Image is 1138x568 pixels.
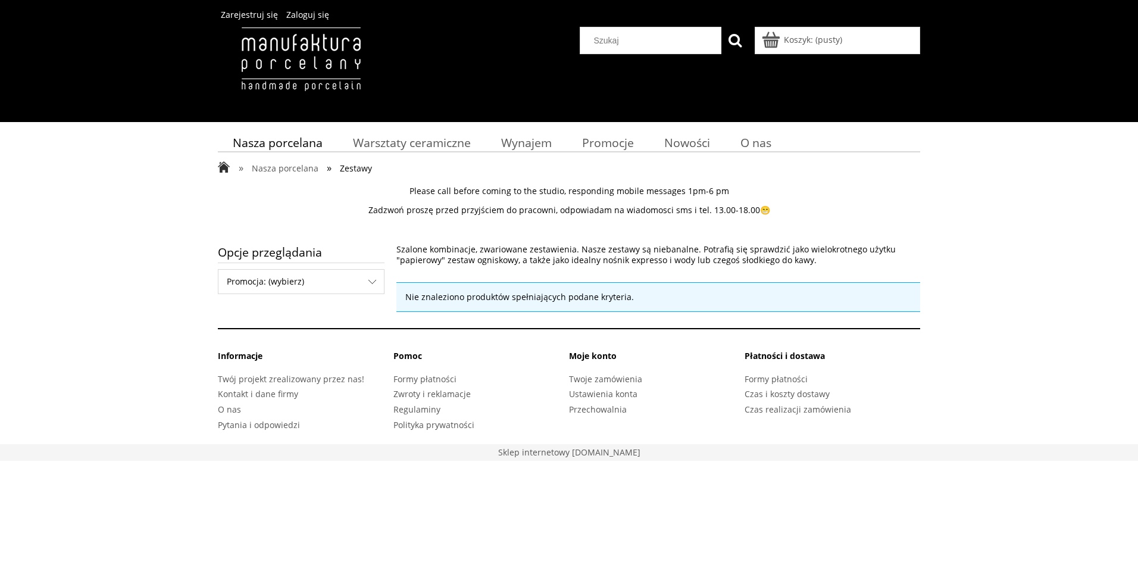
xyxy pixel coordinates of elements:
a: O nas [726,131,787,154]
a: Sklep stworzony na platformie Shoper. Przejdź do strony shoper.pl - otwiera się w nowej karcie [498,447,640,458]
a: Promocje [567,131,649,154]
a: Pytania i odpowiedzi [218,419,300,430]
input: Szukaj w sklepie [585,27,722,54]
a: Czas i koszty dostawy [745,388,830,400]
span: Nasza porcelana [252,163,318,174]
p: Please call before coming to the studio, responding mobile messages 1pm-6 pm [218,186,920,196]
a: Twoje zamówienia [569,373,642,385]
span: Warsztaty ceramiczne [353,135,471,151]
a: Nasza porcelana [218,131,338,154]
a: Kontakt i dane firmy [218,388,298,400]
a: Formy płatności [745,373,808,385]
span: Opcje przeglądania [218,242,384,263]
a: Twój projekt zrealizowany przez nas! [218,373,364,385]
span: Nowości [664,135,710,151]
a: Zarejestruj się [221,9,278,20]
img: Manufaktura Porcelany [218,27,384,116]
span: Zestawy [340,163,372,174]
span: Nasza porcelana [233,135,323,151]
span: Wynajem [501,135,552,151]
a: Ustawienia konta [569,388,637,400]
span: Promocja: (wybierz) [218,270,384,294]
a: Czas realizacji zamówienia [745,404,851,415]
a: Nowości [649,131,726,154]
p: Zadzwoń proszę przed przyjściem do pracowni, odpowiadam na wiadomosci sms i tel. 13.00-18.00😁 [218,205,920,216]
span: » [239,161,243,174]
span: » [327,161,332,174]
li: Pomoc [393,350,569,371]
a: Formy płatności [393,373,457,385]
button: Szukaj [721,27,749,54]
li: Informacje [218,350,393,371]
li: Płatności i dostawa [745,350,920,371]
li: Moje konto [569,350,745,371]
a: Polityka prywatności [393,419,474,430]
a: Przechowalnia [569,404,627,415]
p: Szalone kombinacje, zwariowane zestawienia. Nasze zestawy są niebanalne. Potrafią się sprawdzić j... [396,244,920,266]
p: Nie znaleziono produktów spełniających podane kryteria. [405,292,911,302]
a: Zwroty i reklamacje [393,388,471,400]
div: Filtruj [218,269,384,294]
b: (pusty) [815,34,842,45]
a: Regulaminy [393,404,440,415]
a: Wynajem [486,131,567,154]
span: Koszyk: [784,34,813,45]
span: O nas [740,135,771,151]
a: Zaloguj się [286,9,329,20]
a: Produkty w koszyku 0. Przejdź do koszyka [764,34,842,45]
a: O nas [218,404,241,415]
a: » Nasza porcelana [239,163,318,174]
span: Promocje [582,135,634,151]
a: Warsztaty ceramiczne [338,131,486,154]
